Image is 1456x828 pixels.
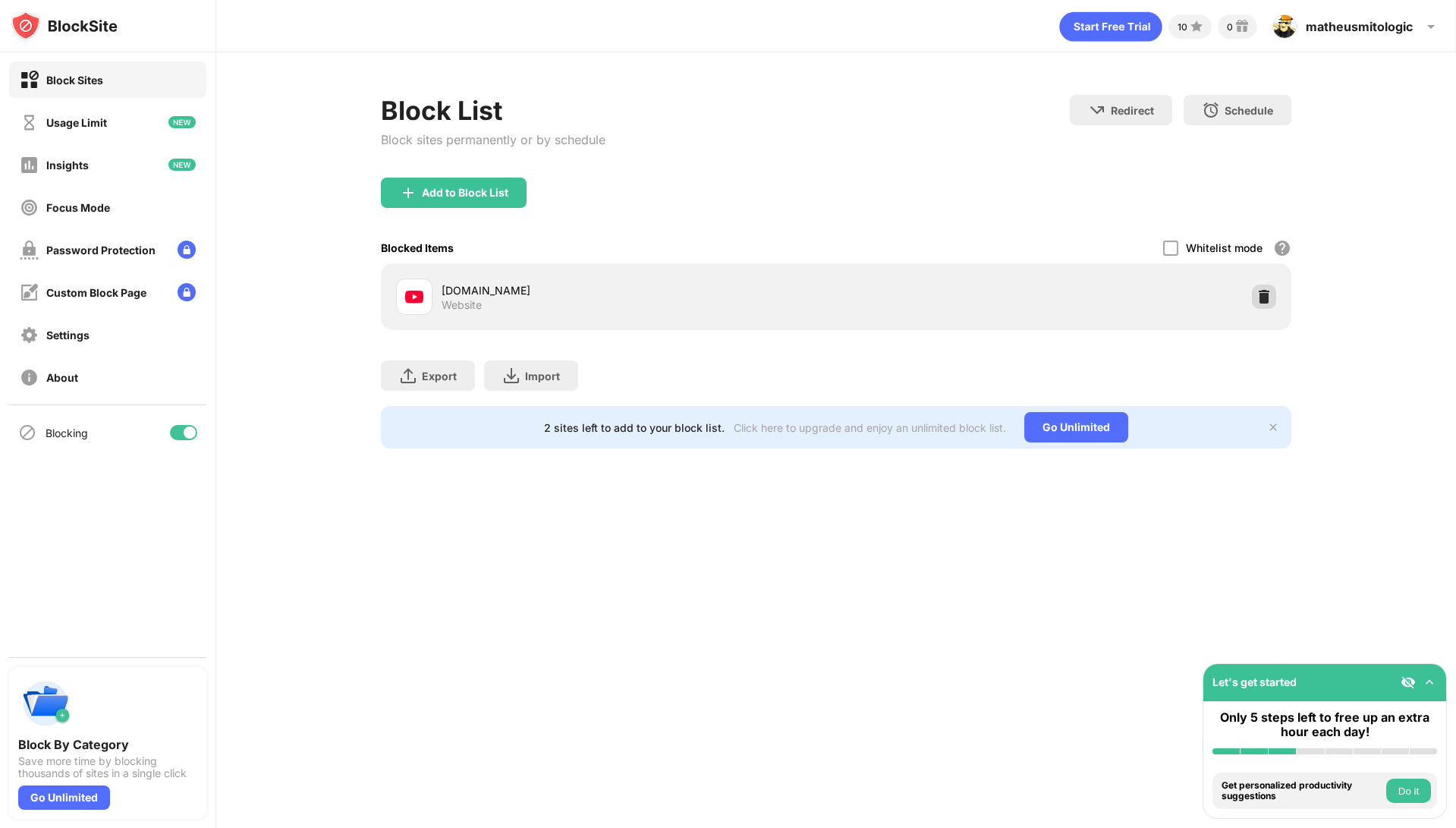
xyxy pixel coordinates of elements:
div: Export [422,370,457,383]
div: About [46,371,78,384]
div: Whitelist mode [1186,241,1263,254]
div: Blocking [46,427,88,439]
div: Website [442,298,482,312]
div: [DOMAIN_NAME] [442,282,836,298]
img: favicons [405,288,423,306]
img: new-icon.svg [168,159,196,171]
div: Block List [381,95,605,126]
div: Save more time by blocking thousands of sites in a single click [18,755,197,779]
div: animation [1059,11,1162,42]
img: lock-menu.svg [178,283,196,301]
div: Blocked Items [381,241,454,254]
div: Let's get started [1212,675,1297,688]
img: ACg8ocI_rdgMBDVQ2qT_cHUJKYc0c_Mdpeaq6qzpAQyB6zBR5-xr7T8=s96-c [1272,14,1297,39]
div: Focus Mode [46,201,110,214]
img: block-on.svg [20,71,39,90]
div: 2 sites left to add to your block list. [544,421,725,434]
div: Usage Limit [46,116,107,129]
div: Insights [46,159,89,172]
div: Add to Block List [422,187,508,199]
img: push-categories.svg [18,676,73,731]
img: omni-setup-toggle.svg [1422,675,1437,690]
img: lock-menu.svg [178,241,196,259]
div: 0 [1227,21,1233,33]
img: password-protection-off.svg [20,241,39,260]
div: Click here to upgrade and enjoy an unlimited block list. [734,421,1006,434]
img: eye-not-visible.svg [1401,675,1416,690]
div: Go Unlimited [18,785,110,810]
div: Get personalized productivity suggestions [1222,780,1382,802]
div: Settings [46,329,90,342]
img: time-usage-off.svg [20,113,39,132]
img: settings-off.svg [20,326,39,345]
img: customize-block-page-off.svg [20,283,39,302]
div: Schedule [1225,104,1273,117]
div: Password Protection [46,244,156,257]
img: insights-off.svg [20,156,39,175]
div: matheusmitologic [1306,19,1413,34]
div: Only 5 steps left to free up an extra hour each day! [1212,710,1437,739]
img: focus-off.svg [20,198,39,217]
div: Redirect [1111,104,1154,117]
img: x-button.svg [1267,421,1279,433]
div: Block sites permanently or by schedule [381,132,605,147]
img: about-off.svg [20,368,39,387]
img: reward-small.svg [1233,17,1251,36]
img: blocking-icon.svg [18,423,36,442]
img: logo-blocksite.svg [11,11,118,41]
div: Import [525,370,560,383]
button: Do it [1386,779,1431,803]
div: Block Sites [46,74,103,87]
div: Custom Block Page [46,286,146,299]
div: Go Unlimited [1024,412,1128,442]
div: 10 [1178,21,1187,33]
div: Block By Category [18,737,197,752]
img: points-small.svg [1187,17,1206,36]
img: new-icon.svg [168,116,196,128]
